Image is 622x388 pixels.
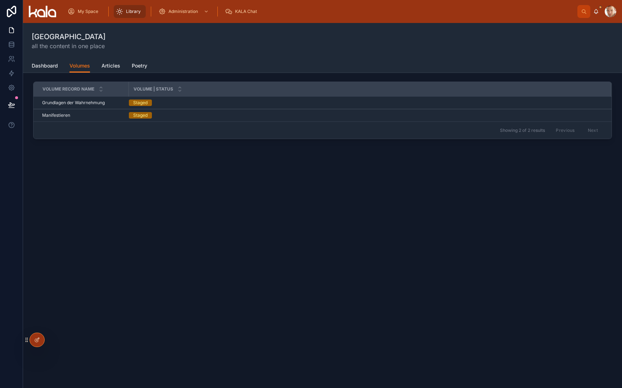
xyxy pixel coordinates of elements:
[156,5,212,18] a: Administration
[102,59,120,74] a: Articles
[32,59,58,74] a: Dashboard
[223,5,262,18] a: KALA Chat
[133,100,148,106] div: Staged
[42,100,124,106] a: Grundlagen der Wahrnehmung
[78,9,98,14] span: My Space
[42,100,105,106] span: Grundlagen der Wahrnehmung
[134,86,173,92] span: Volume | Status
[132,62,147,69] span: Poetry
[133,112,148,119] div: Staged
[102,62,120,69] span: Articles
[235,9,257,14] span: KALA Chat
[42,112,70,118] span: Manifestieren
[32,42,105,50] span: all the content in one place
[69,59,90,73] a: Volumes
[42,112,124,118] a: Manifestieren
[42,86,94,92] span: Volume Record Name
[29,6,56,17] img: App logo
[126,9,141,14] span: Library
[132,59,147,74] a: Poetry
[500,128,545,133] span: Showing 2 of 2 results
[168,9,198,14] span: Administration
[114,5,146,18] a: Library
[69,62,90,69] span: Volumes
[129,112,602,119] a: Staged
[129,100,602,106] a: Staged
[32,32,105,42] h1: [GEOGRAPHIC_DATA]
[62,4,577,19] div: scrollable content
[66,5,103,18] a: My Space
[32,62,58,69] span: Dashboard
